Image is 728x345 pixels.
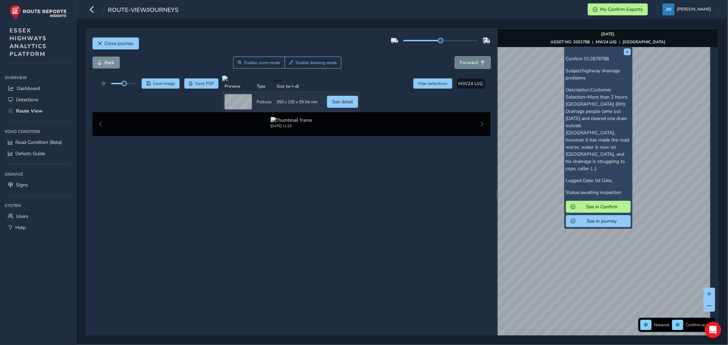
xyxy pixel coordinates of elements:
img: Thumbnail frame [271,117,312,123]
span: See detail [332,99,353,105]
button: See detail [327,96,358,108]
p: Logged Date: [566,177,631,184]
button: Draw [285,57,342,69]
span: My Confirm Exports [600,6,643,13]
span: [PERSON_NAME] [677,3,711,15]
a: Road Condition (Beta) [5,137,71,148]
span: awaiting inspection [581,189,622,196]
span: Detections [16,96,39,103]
td: 350 x 150 x 59.94 mm [274,92,320,112]
a: Signs [5,179,71,191]
span: highway drainage problems [566,67,620,81]
strong: [GEOGRAPHIC_DATA] [623,39,665,45]
strong: ASSET NO. 2001788 [551,39,590,45]
a: Dashboard [5,83,71,94]
div: Open Intercom Messenger [705,322,721,338]
span: Enable drawing mode [296,60,337,65]
button: PDF [184,78,219,89]
div: | | [551,39,665,45]
span: See in Confirm [578,204,626,210]
span: Confirm assets [686,322,713,328]
button: Hide detections [413,78,452,89]
span: Defects Guide [15,150,45,157]
button: Zoom [233,57,285,69]
span: Road Condition (Beta) [15,139,62,146]
button: Forward [455,57,490,69]
span: route-view/journeys [108,6,179,15]
p: Confirm ID: [566,55,631,62]
span: See in journey [578,218,626,224]
button: Back [92,57,120,69]
button: My Confirm Exports [588,3,648,15]
div: Signage [5,169,71,179]
span: Help [15,224,26,231]
button: See in Confirm [566,201,631,213]
span: 2878788 [590,56,609,62]
div: Overview [5,73,71,83]
span: ESSEX HIGHWAYS ANALYTICS PLATFORM [10,27,47,58]
img: diamond-layout [662,3,674,15]
button: x [624,48,631,55]
strong: [DATE] [601,31,615,37]
span: Hide detections [418,81,447,86]
a: Help [5,222,71,233]
a: Defects Guide [5,148,71,159]
div: System [5,200,71,211]
img: rr logo [10,5,67,20]
div: [DATE] 11:23 [271,123,312,129]
button: See in journey [566,215,631,227]
button: [PERSON_NAME] [662,3,713,15]
span: Back [105,59,115,66]
a: Users [5,211,71,222]
span: Forward [460,59,478,66]
div: Road Condition [5,126,71,137]
span: Customer Selection=More than 2 hours,[GEOGRAPHIC_DATA] (RH): Drainage people came out [DATE] and ... [566,87,629,172]
span: Signs [16,182,28,188]
p: Status: [566,189,631,196]
span: Dashboard [17,85,40,92]
span: Save image [153,81,175,86]
button: Close journey [92,37,139,49]
span: lid Date, [596,177,613,184]
span: Users [16,213,28,220]
p: Description: [566,86,631,172]
a: Route View [5,105,71,117]
span: Route View [16,108,43,114]
button: Save [142,78,180,89]
span: Save PDF [195,81,214,86]
span: Close journey [105,40,134,47]
p: Subject: [566,67,631,81]
span: MW24 UJG [459,80,483,87]
span: Network [654,322,670,328]
a: Detections [5,94,71,105]
strong: MW24 UJG [596,39,617,45]
td: Pothole [254,92,274,112]
span: Enable zoom mode [244,60,280,65]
